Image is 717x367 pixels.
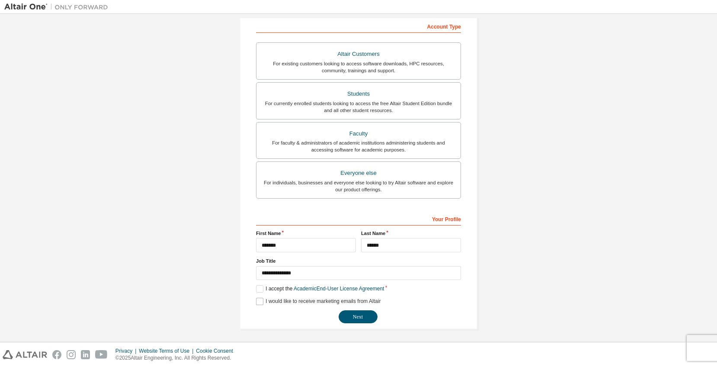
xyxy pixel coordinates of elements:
div: Account Type [256,19,461,33]
img: instagram.svg [67,350,76,359]
img: youtube.svg [95,350,108,359]
img: facebook.svg [52,350,61,359]
label: I accept the [256,285,384,293]
div: Faculty [262,128,455,140]
div: For currently enrolled students looking to access the free Altair Student Edition bundle and all ... [262,100,455,114]
label: I would like to receive marketing emails from Altair [256,298,381,305]
div: For existing customers looking to access software downloads, HPC resources, community, trainings ... [262,60,455,74]
div: Website Terms of Use [139,348,196,354]
div: For faculty & administrators of academic institutions administering students and accessing softwa... [262,139,455,153]
label: Last Name [361,230,461,237]
a: Academic End-User License Agreement [294,286,384,292]
label: Job Title [256,258,461,264]
button: Next [339,310,378,323]
div: Cookie Consent [196,348,238,354]
div: Students [262,88,455,100]
div: Everyone else [262,167,455,179]
div: For individuals, businesses and everyone else looking to try Altair software and explore our prod... [262,179,455,193]
img: linkedin.svg [81,350,90,359]
div: Your Profile [256,212,461,225]
label: First Name [256,230,356,237]
p: © 2025 Altair Engineering, Inc. All Rights Reserved. [115,354,238,362]
img: Altair One [4,3,112,11]
div: Privacy [115,348,139,354]
img: altair_logo.svg [3,350,47,359]
div: Altair Customers [262,48,455,60]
